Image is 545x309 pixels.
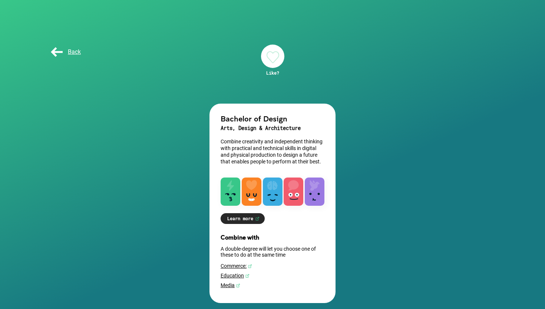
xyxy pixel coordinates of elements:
img: Learn more [255,217,260,221]
a: Commerce: [221,263,324,269]
h3: Arts, Design & Architecture [221,123,324,133]
p: Combine creativity and independent thinking with practical and technical skills in digital and ph... [221,138,324,165]
p: A double-degree will let you choose one of these to do at the same time [221,246,324,258]
a: Education [221,273,324,279]
h3: Combine with [221,234,324,241]
img: Education [245,274,250,278]
a: Media [221,282,324,288]
img: Commerce: [248,264,252,269]
div: Like? [261,70,284,76]
span: Back [49,48,81,55]
a: Learn more [221,213,265,224]
img: Media [236,283,240,288]
h2: Bachelor of Design [221,114,324,123]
